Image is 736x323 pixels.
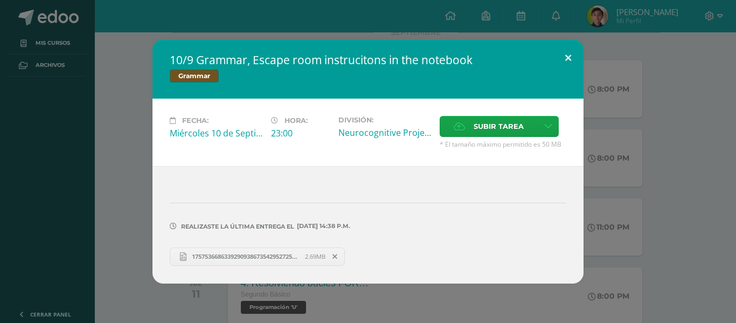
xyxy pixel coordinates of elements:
span: Grammar [170,70,219,83]
span: Remover entrega [326,251,344,263]
span: Realizaste la última entrega el [181,223,294,230]
label: División: [338,116,431,124]
span: 17575366863392909386735429527253.jpg [186,252,305,260]
span: Fecha: [182,116,209,125]
a: 17575366863392909386735429527253.jpg 2.69MB [170,248,345,266]
button: Close (Esc) [553,39,584,76]
span: Subir tarea [474,116,524,136]
div: Neurocognitive Project [338,127,431,139]
span: 2.69MB [305,252,325,260]
h2: 10/9 Grammar, Escape room instrucitons in the notebook [170,52,566,67]
span: * El tamaño máximo permitido es 50 MB [440,140,566,149]
span: Hora: [284,116,308,125]
div: Miércoles 10 de Septiembre [170,127,262,139]
div: 23:00 [271,127,330,139]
